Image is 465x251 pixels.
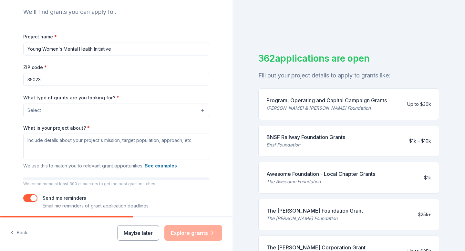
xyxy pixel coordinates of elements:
div: Program, Operating and Capital Campaign Grants [266,96,387,104]
p: We recommend at least 300 characters to get the best grant matches. [23,181,209,186]
div: The [PERSON_NAME] Foundation [266,215,363,222]
label: Send me reminders [43,195,86,201]
div: The [PERSON_NAME] Foundation Grant [266,207,363,215]
div: $1k [424,174,431,182]
div: Fill out your project details to apply to grants like: [258,70,439,81]
button: Select [23,104,209,117]
div: [PERSON_NAME] & [PERSON_NAME] Foundation [266,104,387,112]
div: Awesome Foundation - Local Chapter Grants [266,170,375,178]
label: Project name [23,34,57,40]
div: 362 applications are open [258,52,439,65]
div: Bnsf Foundation [266,141,345,149]
p: Email me reminders of grant application deadlines [43,202,149,210]
label: ZIP code [23,64,47,71]
input: 12345 (U.S. only) [23,73,209,86]
button: See examples [145,162,177,170]
button: Maybe later [117,225,159,241]
span: Select [27,106,41,114]
label: What is your project about? [23,125,90,131]
label: What type of grants are you looking for? [23,95,119,101]
div: $1k – $10k [409,137,431,145]
div: Up to $30k [407,100,431,108]
span: We use this to match you to relevant grant opportunities. [23,163,177,168]
div: We'll find grants you can apply for. [23,7,209,17]
div: $25k+ [418,211,431,218]
div: The Awesome Foundation [266,178,375,186]
input: After school program [23,43,209,55]
button: Back [10,226,27,240]
div: BNSF Railway Foundation Grants [266,133,345,141]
